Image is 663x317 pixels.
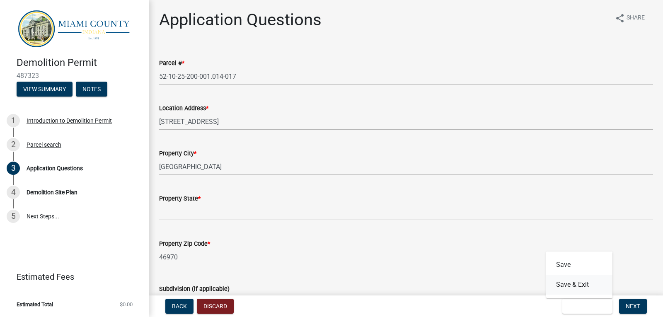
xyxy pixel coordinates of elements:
[7,138,20,151] div: 2
[7,114,20,127] div: 1
[172,303,187,310] span: Back
[619,299,647,314] button: Next
[159,151,196,157] label: Property City
[7,162,20,175] div: 3
[159,60,184,66] label: Parcel #
[159,241,210,247] label: Property Zip Code
[546,255,612,275] button: Save
[120,302,133,307] span: $0.00
[159,286,230,292] label: Subdivision (if applicable)
[627,13,645,23] span: Share
[76,87,107,93] wm-modal-confirm: Notes
[562,299,612,314] button: Save & Exit
[7,269,136,285] a: Estimated Fees
[27,118,112,123] div: Introduction to Demolition Permit
[27,189,77,195] div: Demolition Site Plan
[27,142,61,148] div: Parcel search
[76,82,107,97] button: Notes
[17,72,133,80] span: 487323
[546,275,612,295] button: Save & Exit
[7,186,20,199] div: 4
[165,299,194,314] button: Back
[17,82,73,97] button: View Summary
[569,303,601,310] span: Save & Exit
[615,13,625,23] i: share
[17,9,136,48] img: Miami County, Indiana
[608,10,651,26] button: shareShare
[159,106,208,111] label: Location Address
[197,299,234,314] button: Discard
[626,303,640,310] span: Next
[17,57,143,69] h4: Demolition Permit
[546,252,612,298] div: Save & Exit
[27,165,83,171] div: Application Questions
[159,196,201,202] label: Property State
[159,10,322,30] h1: Application Questions
[17,302,53,307] span: Estimated Total
[7,210,20,223] div: 5
[17,87,73,93] wm-modal-confirm: Summary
